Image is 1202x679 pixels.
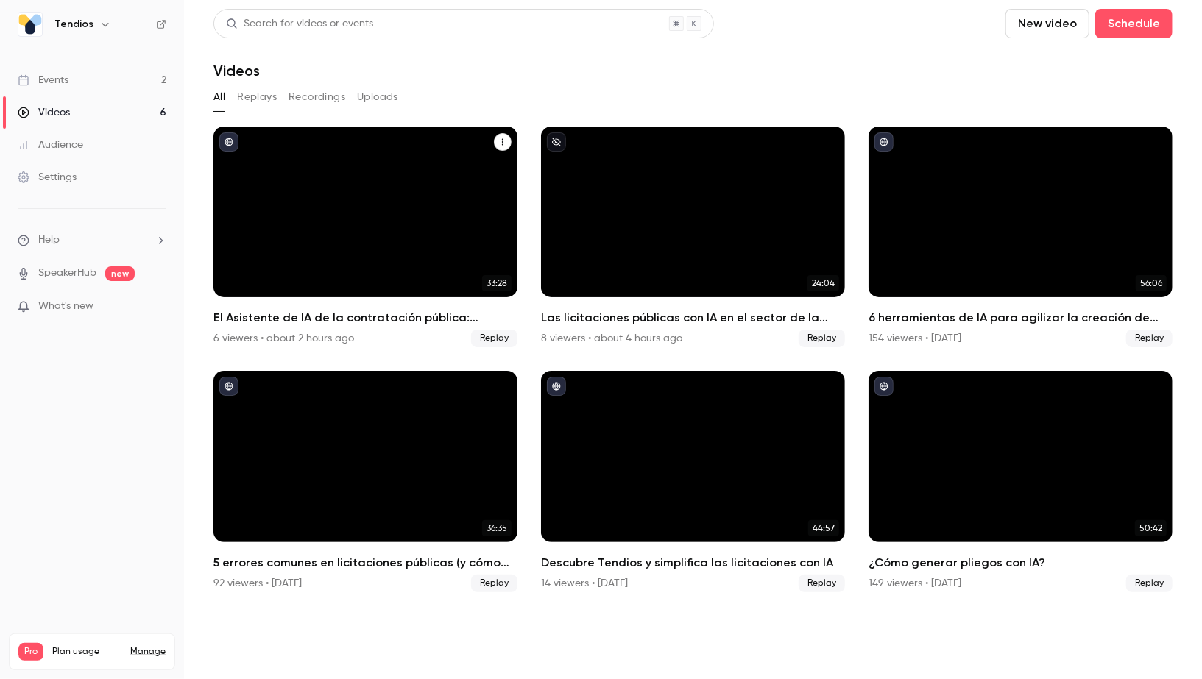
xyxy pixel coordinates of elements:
[541,371,845,591] a: 44:57Descubre Tendios y simplifica las licitaciones con IA14 viewers • [DATE]Replay
[547,377,566,396] button: published
[213,127,517,347] a: 33:28El Asistente de IA de la contratación pública: consulta, redacta y valida.6 viewers • about ...
[1126,575,1173,592] span: Replay
[799,575,845,592] span: Replay
[471,330,517,347] span: Replay
[541,554,845,572] h2: Descubre Tendios y simplifica las licitaciones con IA
[869,371,1173,591] li: ¿Cómo generar pliegos con IA?
[1095,9,1173,38] button: Schedule
[289,85,345,109] button: Recordings
[541,309,845,327] h2: Las licitaciones públicas con IA en el sector de la limpieza
[541,576,628,591] div: 14 viewers • [DATE]
[541,331,682,346] div: 8 viewers • about 4 hours ago
[237,85,277,109] button: Replays
[869,576,961,591] div: 149 viewers • [DATE]
[808,520,839,536] span: 44:57
[52,646,121,658] span: Plan usage
[213,371,517,591] li: 5 errores comunes en licitaciones públicas (y cómo evitarlos)
[1135,520,1167,536] span: 50:42
[18,105,70,120] div: Videos
[869,127,1173,347] li: 6 herramientas de IA para agilizar la creación de expedientes
[54,17,93,32] h6: Tendios
[130,646,166,658] a: Manage
[213,85,225,109] button: All
[18,73,68,88] div: Events
[541,127,845,347] li: Las licitaciones públicas con IA en el sector de la limpieza
[874,132,894,152] button: published
[219,132,238,152] button: published
[38,232,60,248] span: Help
[213,371,517,591] a: 36:355 errores comunes en licitaciones públicas (y cómo evitarlos)92 viewers • [DATE]Replay
[213,554,517,572] h2: 5 errores comunes en licitaciones públicas (y cómo evitarlos)
[213,331,354,346] div: 6 viewers • about 2 hours ago
[541,127,845,347] a: 24:04Las licitaciones públicas con IA en el sector de la limpieza8 viewers • about 4 hours agoReplay
[807,275,839,291] span: 24:04
[213,576,302,591] div: 92 viewers • [DATE]
[18,232,166,248] li: help-dropdown-opener
[1136,275,1167,291] span: 56:06
[869,371,1173,591] a: 50:42¿Cómo generar pliegos con IA?149 viewers • [DATE]Replay
[38,299,93,314] span: What's new
[213,127,1173,592] ul: Videos
[213,309,517,327] h2: El Asistente de IA de la contratación pública: consulta, redacta y valida.
[547,132,566,152] button: unpublished
[869,309,1173,327] h2: 6 herramientas de IA para agilizar la creación de expedientes
[226,16,373,32] div: Search for videos or events
[105,266,135,281] span: new
[18,170,77,185] div: Settings
[869,554,1173,572] h2: ¿Cómo generar pliegos con IA?
[18,13,42,36] img: Tendios
[874,377,894,396] button: published
[213,62,260,79] h1: Videos
[18,138,83,152] div: Audience
[219,377,238,396] button: published
[482,520,512,536] span: 36:35
[213,9,1173,670] section: Videos
[1126,330,1173,347] span: Replay
[1005,9,1089,38] button: New video
[18,643,43,661] span: Pro
[799,330,845,347] span: Replay
[471,575,517,592] span: Replay
[541,371,845,591] li: Descubre Tendios y simplifica las licitaciones con IA
[482,275,512,291] span: 33:28
[869,127,1173,347] a: 56:066 herramientas de IA para agilizar la creación de expedientes154 viewers • [DATE]Replay
[357,85,398,109] button: Uploads
[213,127,517,347] li: El Asistente de IA de la contratación pública: consulta, redacta y valida.
[38,266,96,281] a: SpeakerHub
[869,331,961,346] div: 154 viewers • [DATE]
